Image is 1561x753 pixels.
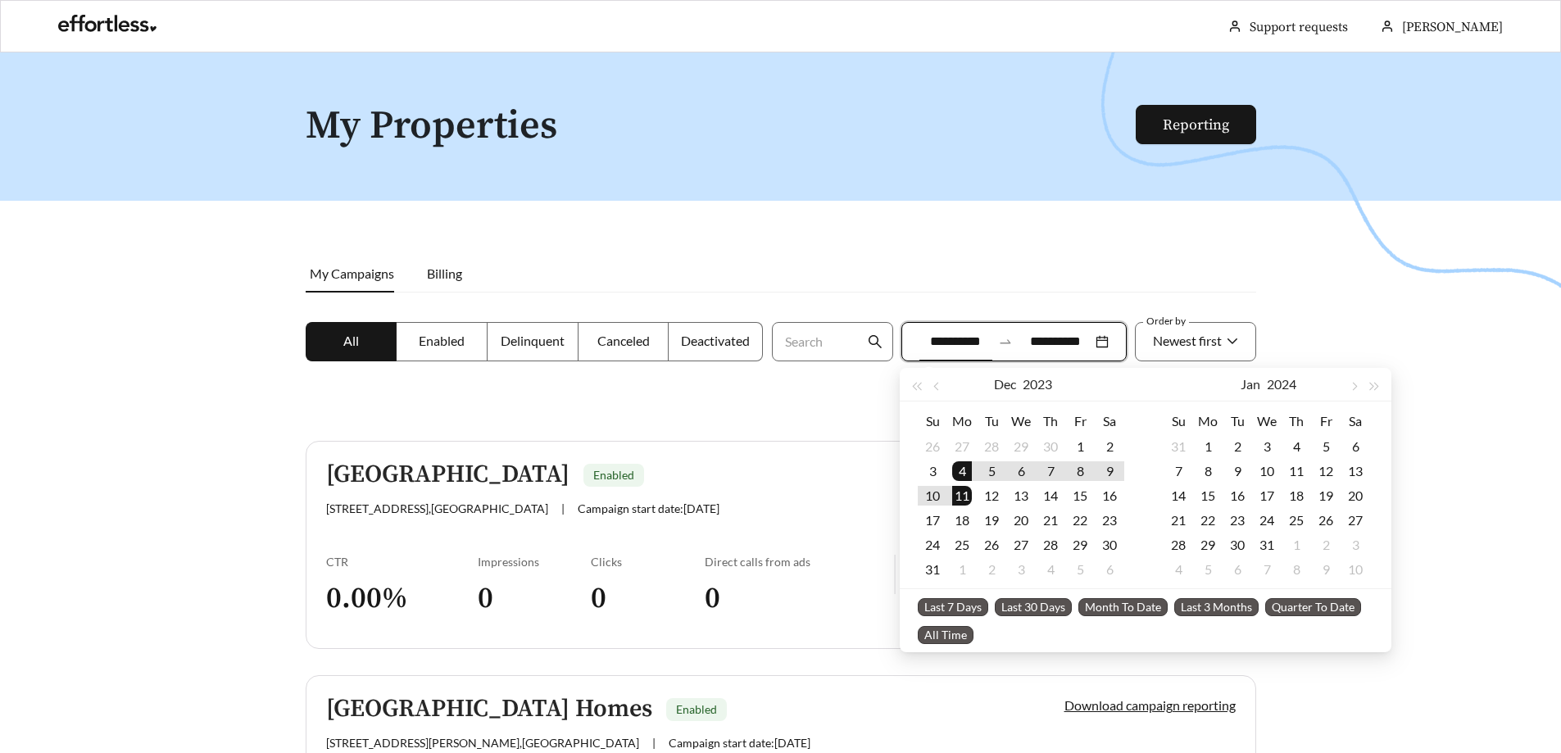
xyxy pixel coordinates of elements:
[947,459,977,483] td: 2023-12-04
[1164,557,1193,582] td: 2024-02-04
[918,598,988,616] span: Last 7 Days
[1100,461,1119,481] div: 9
[1006,557,1036,582] td: 2024-01-03
[952,560,972,579] div: 1
[1065,434,1095,459] td: 2023-12-01
[1198,560,1218,579] div: 5
[1164,434,1193,459] td: 2023-12-31
[977,459,1006,483] td: 2023-12-05
[1341,483,1370,508] td: 2024-01-20
[1241,368,1260,401] button: Jan
[947,434,977,459] td: 2023-11-27
[1193,533,1223,557] td: 2024-01-29
[982,560,1001,579] div: 2
[1402,19,1503,35] span: [PERSON_NAME]
[1078,598,1168,616] span: Month To Date
[1006,483,1036,508] td: 2023-12-13
[1341,533,1370,557] td: 2024-02-03
[1041,461,1060,481] div: 7
[1036,508,1065,533] td: 2023-12-21
[1257,437,1277,456] div: 3
[1006,508,1036,533] td: 2023-12-20
[1153,333,1222,348] span: Newest first
[1023,368,1052,401] button: 2023
[1036,408,1065,434] th: Th
[1095,557,1124,582] td: 2024-01-06
[1252,434,1282,459] td: 2024-01-03
[1006,434,1036,459] td: 2023-11-29
[1227,437,1247,456] div: 2
[1198,461,1218,481] div: 8
[1198,437,1218,456] div: 1
[1193,434,1223,459] td: 2024-01-01
[1316,486,1336,506] div: 19
[1164,483,1193,508] td: 2024-01-14
[1041,535,1060,555] div: 28
[1286,560,1306,579] div: 8
[1316,437,1336,456] div: 5
[1011,535,1031,555] div: 27
[705,555,894,569] div: Direct calls from ads
[1311,557,1341,582] td: 2024-02-09
[1193,408,1223,434] th: Mo
[1095,508,1124,533] td: 2023-12-23
[1250,19,1348,35] a: Support requests
[1311,483,1341,508] td: 2024-01-19
[1095,434,1124,459] td: 2023-12-02
[1065,459,1095,483] td: 2023-12-08
[326,461,569,488] h5: [GEOGRAPHIC_DATA]
[578,501,719,515] span: Campaign start date: [DATE]
[669,736,810,750] span: Campaign start date: [DATE]
[1100,510,1119,530] div: 23
[1311,434,1341,459] td: 2024-01-05
[1041,560,1060,579] div: 4
[1223,557,1252,582] td: 2024-02-06
[918,434,947,459] td: 2023-11-26
[947,533,977,557] td: 2023-12-25
[1164,408,1193,434] th: Su
[1168,461,1188,481] div: 7
[952,437,972,456] div: 27
[1100,486,1119,506] div: 16
[1193,459,1223,483] td: 2024-01-08
[1286,437,1306,456] div: 4
[923,461,942,481] div: 3
[1041,510,1060,530] div: 21
[501,333,565,348] span: Delinquent
[1070,461,1090,481] div: 8
[1006,459,1036,483] td: 2023-12-06
[561,501,565,515] span: |
[1282,483,1311,508] td: 2024-01-18
[1316,510,1336,530] div: 26
[1095,408,1124,434] th: Sa
[591,555,705,569] div: Clicks
[918,483,947,508] td: 2023-12-10
[1164,508,1193,533] td: 2024-01-21
[923,510,942,530] div: 17
[1036,533,1065,557] td: 2023-12-28
[1311,459,1341,483] td: 2024-01-12
[947,483,977,508] td: 2023-12-11
[1100,535,1119,555] div: 30
[923,560,942,579] div: 31
[1341,434,1370,459] td: 2024-01-06
[652,736,656,750] span: |
[982,535,1001,555] div: 26
[1065,533,1095,557] td: 2023-12-29
[1316,560,1336,579] div: 9
[1223,533,1252,557] td: 2024-01-30
[1345,437,1365,456] div: 6
[681,333,750,348] span: Deactivated
[676,702,717,716] span: Enabled
[1198,535,1218,555] div: 29
[977,483,1006,508] td: 2023-12-12
[419,333,465,348] span: Enabled
[947,557,977,582] td: 2024-01-01
[1257,510,1277,530] div: 24
[894,555,896,594] img: line
[1252,459,1282,483] td: 2024-01-10
[326,501,548,515] span: [STREET_ADDRESS] , [GEOGRAPHIC_DATA]
[1252,557,1282,582] td: 2024-02-07
[1265,598,1361,616] span: Quarter To Date
[982,486,1001,506] div: 12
